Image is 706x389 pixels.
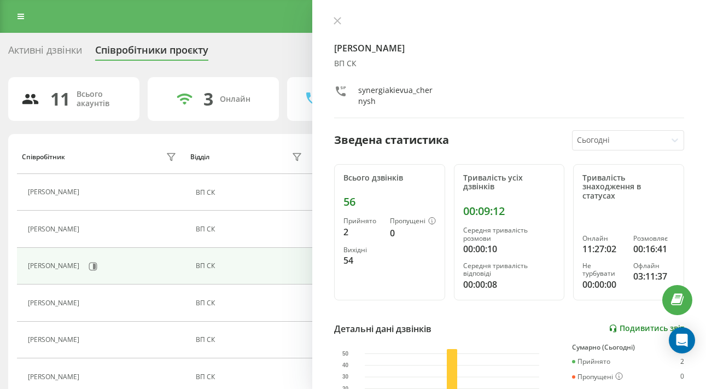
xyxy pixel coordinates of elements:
[28,188,82,196] div: [PERSON_NAME]
[390,217,436,226] div: Пропущені
[196,189,305,196] div: ВП СК
[343,217,381,225] div: Прийнято
[390,227,436,240] div: 0
[334,42,684,55] h4: [PERSON_NAME]
[28,373,82,381] div: [PERSON_NAME]
[203,89,213,109] div: 3
[28,299,82,307] div: [PERSON_NAME]
[334,132,449,148] div: Зведена статистика
[572,358,610,365] div: Прийнято
[572,344,684,351] div: Сумарно (Сьогодні)
[582,242,624,256] div: 11:27:02
[343,173,436,183] div: Всього дзвінків
[220,95,250,104] div: Онлайн
[196,299,305,307] div: ВП СК
[77,90,126,108] div: Всього акаунтів
[680,358,684,365] div: 2
[190,153,209,161] div: Відділ
[669,327,695,353] div: Open Intercom Messenger
[572,373,623,381] div: Пропущені
[463,242,556,256] div: 00:00:10
[22,153,65,161] div: Співробітник
[680,373,684,381] div: 0
[343,246,381,254] div: Вихідні
[28,262,82,270] div: [PERSON_NAME]
[95,44,208,61] div: Співробітники проєкту
[196,336,305,344] div: ВП СК
[334,59,684,68] div: ВП СК
[196,225,305,233] div: ВП СК
[609,324,684,333] a: Подивитись звіт
[463,173,556,192] div: Тривалість усіх дзвінків
[342,350,349,356] text: 50
[343,225,381,239] div: 2
[633,270,675,283] div: 03:11:37
[633,242,675,256] div: 00:16:41
[8,44,82,61] div: Активні дзвінки
[463,205,556,218] div: 00:09:12
[196,373,305,381] div: ВП СК
[334,322,431,335] div: Детальні дані дзвінків
[50,89,70,109] div: 11
[582,235,624,242] div: Онлайн
[342,362,349,368] text: 40
[343,195,436,208] div: 56
[196,262,305,270] div: ВП СК
[582,173,675,201] div: Тривалість знаходження в статусах
[28,336,82,344] div: [PERSON_NAME]
[582,262,624,278] div: Не турбувати
[463,278,556,291] div: 00:00:08
[343,254,381,267] div: 54
[463,227,556,242] div: Середня тривалість розмови
[582,278,624,291] div: 00:00:00
[633,262,675,270] div: Офлайн
[358,85,436,107] div: synergiakievua_chernysh
[28,225,82,233] div: [PERSON_NAME]
[463,262,556,278] div: Середня тривалість відповіді
[633,235,675,242] div: Розмовляє
[342,374,349,380] text: 30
